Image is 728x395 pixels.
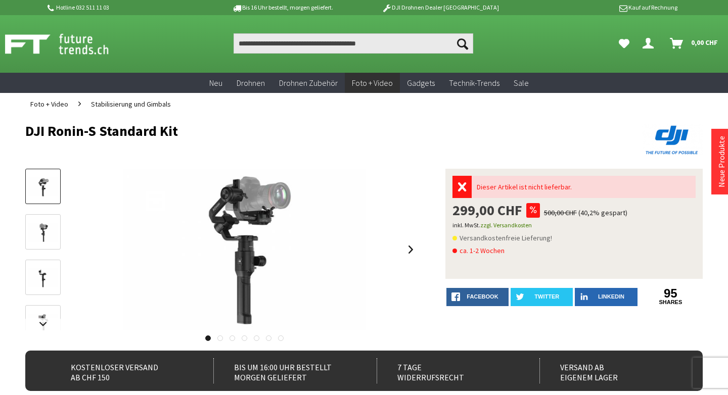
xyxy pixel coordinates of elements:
[519,2,677,14] p: Kauf auf Rechnung
[452,219,696,231] p: inkl. MwSt.
[472,176,696,198] div: Dieser Artikel ist nicht lieferbar.
[449,78,499,88] span: Technik-Trends
[534,293,559,300] span: twitter
[25,123,567,138] h1: DJI Ronin-S Standard Kit
[91,100,171,109] span: Stabilisierung und Gimbals
[377,358,520,383] div: 7 Tage Widerrufsrecht
[640,299,702,306] a: shares
[446,288,509,306] a: facebook
[213,358,357,383] div: Bis um 16:00 Uhr bestellt Morgen geliefert
[86,93,176,115] a: Stabilisierung und Gimbals
[691,34,718,51] span: 0,00 CHF
[452,33,473,54] button: Suchen
[400,73,442,93] a: Gadgets
[452,244,505,257] span: ca. 1-2 Wochen
[639,33,662,54] a: Dein Konto
[202,73,230,93] a: Neu
[467,293,498,300] span: facebook
[544,208,577,217] span: 500,00 CHF
[539,358,683,383] div: Versand ab eigenem Lager
[234,33,473,54] input: Produkt, Marke, Kategorie, EAN, Artikelnummer…
[407,78,435,88] span: Gadgets
[452,203,522,217] span: 299,00 CHF
[45,2,203,14] p: Hotline 032 511 11 03
[480,221,532,229] a: zzgl. Versandkosten
[666,33,723,54] a: Warenkorb
[230,73,272,93] a: Drohnen
[361,2,519,14] p: DJI Drohnen Dealer [GEOGRAPHIC_DATA]
[209,78,222,88] span: Neu
[442,73,507,93] a: Technik-Trends
[452,232,552,244] span: Versandkostenfreie Lieferung!
[507,73,536,93] a: Sale
[575,288,637,306] a: LinkedIn
[28,177,58,197] img: Vorschau: DJI Ronin-S Standard Kit
[272,73,345,93] a: Drohnen Zubehör
[640,288,702,299] a: 95
[51,358,194,383] div: Kostenloser Versand ab CHF 150
[30,100,68,109] span: Foto + Video
[203,2,361,14] p: Bis 16 Uhr bestellt, morgen geliefert.
[237,78,265,88] span: Drohnen
[614,33,634,54] a: Meine Favoriten
[279,78,338,88] span: Drohnen Zubehör
[5,31,131,57] img: Shop Futuretrends - zur Startseite wechseln
[123,169,366,330] img: DJI Ronin-S Standard Kit
[25,93,73,115] a: Foto + Video
[514,78,529,88] span: Sale
[352,78,393,88] span: Foto + Video
[598,293,624,300] span: LinkedIn
[578,208,627,217] span: (40,2% gespart)
[511,288,573,306] a: twitter
[345,73,400,93] a: Foto + Video
[716,136,726,187] a: Neue Produkte
[642,123,703,157] img: DJI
